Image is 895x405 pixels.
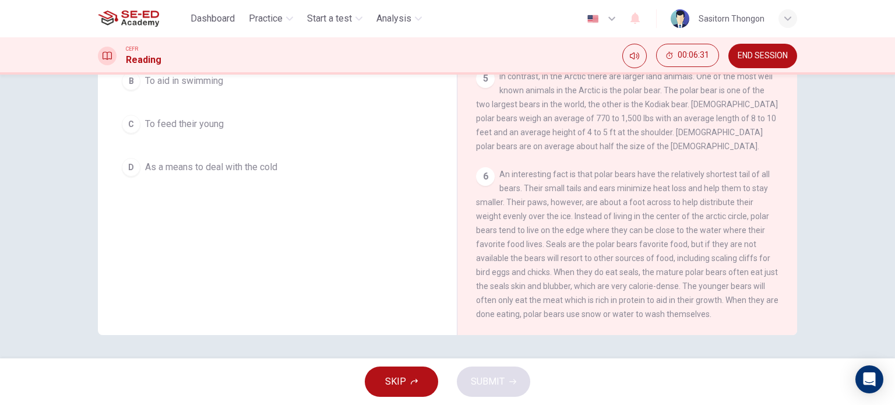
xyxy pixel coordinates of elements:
span: Dashboard [191,12,235,26]
span: END SESSION [738,51,788,61]
button: Start a test [302,8,367,29]
div: Sasitorn Thongon [699,12,764,26]
span: CEFR [126,45,138,53]
div: Hide [656,44,719,68]
span: An interesting fact is that polar bears have the relatively shortest tail of all bears. Their sma... [476,170,778,319]
button: DAs a means to deal with the cold [117,153,438,182]
div: D [122,158,140,177]
button: Practice [244,8,298,29]
span: Start a test [307,12,352,26]
span: SKIP [385,374,406,390]
div: Open Intercom Messenger [855,365,883,393]
h1: Reading [126,53,161,67]
span: Analysis [376,12,411,26]
span: To aid in swimming [145,74,223,88]
a: SE-ED Academy logo [98,7,186,30]
span: Practice [249,12,283,26]
img: SE-ED Academy logo [98,7,159,30]
span: To feed their young [145,117,224,131]
button: Analysis [372,8,427,29]
span: As a means to deal with the cold [145,160,277,174]
div: B [122,72,140,90]
img: en [586,15,600,23]
button: 00:06:31 [656,44,719,67]
div: Mute [622,44,647,68]
div: 5 [476,69,495,88]
span: 00:06:31 [678,51,709,60]
div: C [122,115,140,133]
button: BTo aid in swimming [117,66,438,96]
button: SKIP [365,367,438,397]
button: CTo feed their young [117,110,438,139]
button: Dashboard [186,8,239,29]
button: END SESSION [728,44,797,68]
img: Profile picture [671,9,689,28]
div: 6 [476,167,495,186]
